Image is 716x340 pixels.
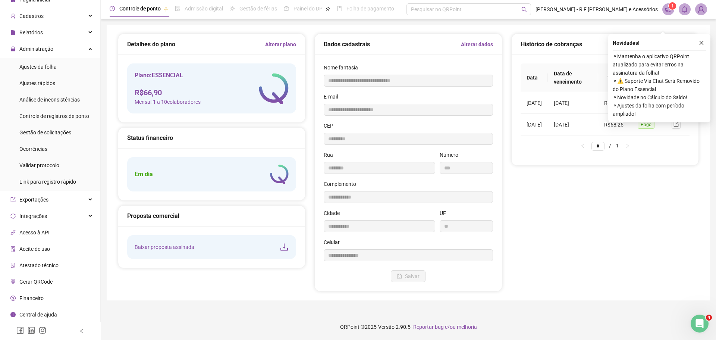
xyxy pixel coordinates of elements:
[577,141,588,150] button: left
[10,296,16,301] span: dollar
[135,71,201,80] h5: Plano: ESSENCIAL
[19,213,47,219] span: Integrações
[127,133,296,143] div: Status financeiro
[19,162,59,168] span: Validar protocolo
[293,6,323,12] span: Painel do DP
[638,121,654,129] span: Pago
[622,141,634,150] button: right
[79,328,84,334] span: left
[669,2,676,10] sup: 1
[10,197,16,202] span: export
[324,40,370,49] h5: Dados cadastrais
[461,40,493,49] a: Alterar dados
[706,315,712,321] span: 4
[613,93,706,102] span: ⚬ Novidade no Cálculo do Saldo!
[10,279,16,284] span: qrcode
[19,146,47,152] span: Ocorrências
[280,243,289,252] span: download
[440,209,451,217] label: UF
[521,92,548,114] td: [DATE]
[695,4,707,15] img: 92760
[19,312,57,318] span: Central de ajuda
[19,46,53,52] span: Administração
[622,141,634,150] li: Próxima página
[521,7,527,12] span: search
[613,52,706,77] span: ⚬ Mantenha o aplicativo QRPoint atualizado para evitar erros na assinatura da folha!
[19,179,76,185] span: Link para registro rápido
[19,97,80,103] span: Análise de inconsistências
[324,238,345,246] label: Celular
[270,165,289,184] img: logo-atual-colorida-simples.ef1a4d5a9bda94f4ab63.png
[175,6,180,11] span: file-done
[346,6,394,12] span: Folha de pagamento
[28,327,35,334] span: linkedin
[699,40,704,46] span: close
[10,213,16,219] span: sync
[324,93,343,101] label: E-mail
[19,80,55,86] span: Ajustes rápidos
[665,6,672,13] span: notification
[127,211,296,221] div: Proposta comercial
[691,315,709,333] iframe: Intercom live chat
[127,40,175,49] h5: Detalhes do plano
[19,230,50,235] span: Acesso à API
[230,6,235,11] span: sun
[521,40,690,49] div: Histórico de cobranças
[10,46,16,52] span: lock
[548,114,598,135] td: [DATE]
[19,295,44,301] span: Financeiro
[613,39,640,47] span: Novidades !
[10,246,16,252] span: audit
[625,144,630,148] span: right
[10,30,16,35] span: file
[598,63,629,92] th: Valor
[536,5,658,13] span: [PERSON_NAME] - R F [PERSON_NAME] e Acessórios
[548,92,598,114] td: [DATE]
[135,98,201,106] span: Mensal - 1 a 10 colaboradores
[440,151,463,159] label: Número
[19,279,53,285] span: Gerar QRCode
[164,7,168,11] span: pushpin
[19,130,71,135] span: Gestão de solicitações
[10,312,16,317] span: info-circle
[265,40,296,49] a: Alterar plano
[259,73,289,104] img: logo-atual-colorida-simples.ef1a4d5a9bda94f4ab63.png
[19,113,89,119] span: Controle de registros de ponto
[337,6,342,11] span: book
[284,6,289,11] span: dashboard
[580,144,585,148] span: left
[19,246,50,252] span: Aceite de uso
[521,114,548,135] td: [DATE]
[681,6,688,13] span: bell
[119,6,161,12] span: Controle de ponto
[577,141,588,150] li: Página anterior
[671,3,674,9] span: 1
[10,230,16,235] span: api
[613,102,706,118] span: ⚬ Ajustes da folha com período ampliado!
[324,63,363,72] label: Nome fantasia
[378,324,395,330] span: Versão
[598,114,629,135] td: R$68,25
[10,263,16,268] span: solution
[324,151,338,159] label: Rua
[673,122,679,127] span: export
[19,197,48,203] span: Exportações
[135,243,194,251] span: Baixar proposta assinada
[324,122,338,130] label: CEP
[324,180,361,188] label: Complemento
[135,170,153,179] h5: Em dia
[19,13,44,19] span: Cadastros
[548,63,598,92] th: Data de vencimento
[19,29,43,35] span: Relatórios
[39,327,46,334] span: instagram
[19,64,57,70] span: Ajustes da folha
[19,262,59,268] span: Atestado técnico
[521,63,548,92] th: Data
[135,87,201,98] h4: R$ 66,90
[413,324,477,330] span: Reportar bug e/ou melhoria
[110,6,115,11] span: clock-circle
[324,209,345,217] label: Cidade
[185,6,223,12] span: Admissão digital
[609,143,611,149] span: /
[613,77,706,93] span: ⚬ ⚠️ Suporte Via Chat Será Removido do Plano Essencial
